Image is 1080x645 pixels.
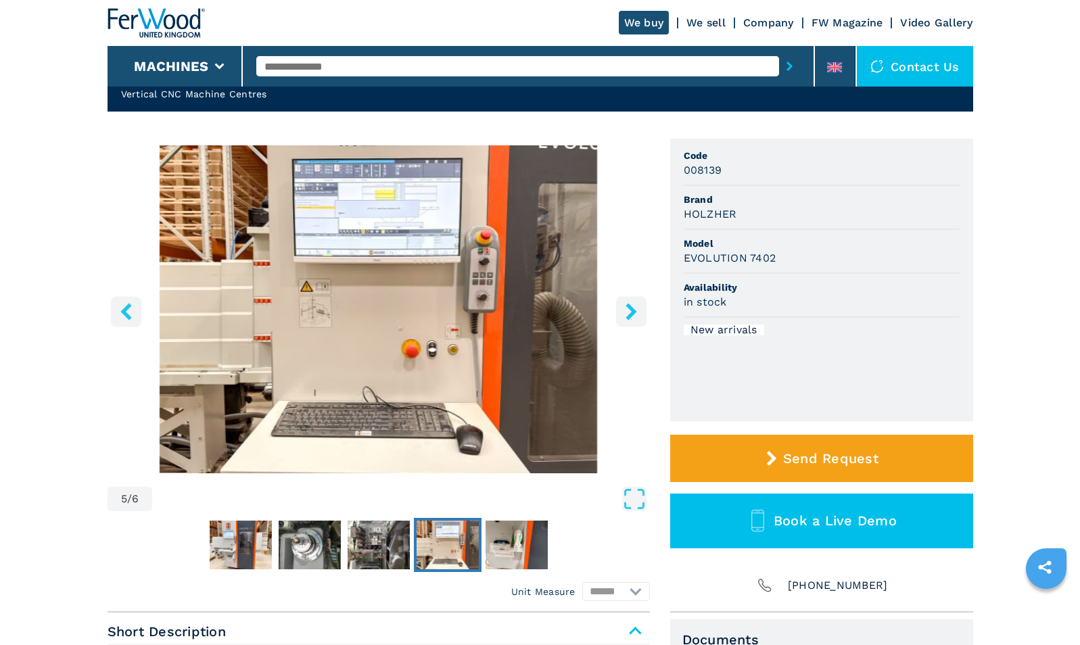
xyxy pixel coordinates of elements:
button: Open Fullscreen [156,487,646,511]
img: 95044ffc7668aa4691a09ce696ea053e [348,521,410,569]
nav: Thumbnail Navigation [108,518,650,572]
span: Code [684,149,960,162]
button: right-button [616,296,647,327]
button: Go to Slide 6 [483,518,550,572]
span: Short Description [108,619,650,644]
a: Company [743,16,794,29]
span: 6 [132,494,139,504]
span: [PHONE_NUMBER] [788,576,888,595]
h3: 008139 [684,162,722,178]
a: We buy [619,11,670,34]
button: Go to Slide 3 [276,518,344,572]
h3: in stock [684,294,727,310]
img: Phone [755,576,774,595]
img: 82068cebe20f01846c107966198b4069 [486,521,548,569]
span: Brand [684,193,960,206]
button: Send Request [670,435,973,482]
span: Model [684,237,960,250]
img: Ferwood [108,8,205,38]
span: 5 [121,494,127,504]
div: New arrivals [684,325,764,335]
a: sharethis [1028,550,1062,584]
h3: HOLZHER [684,206,737,222]
h2: Vertical CNC Machine Centres [121,87,374,101]
img: 93af8a5368b5406bf2c28b8abca79556 [417,521,479,569]
span: Send Request [783,450,878,467]
a: FW Magazine [812,16,883,29]
span: Availability [684,281,960,294]
img: Vertical CNC Machine Centres HOLZHER EVOLUTION 7402 [108,145,650,473]
button: Go to Slide 2 [207,518,275,572]
em: Unit Measure [511,585,576,598]
h3: EVOLUTION 7402 [684,250,776,266]
button: Machines [134,58,208,74]
img: fbaf6cb7d6ba7fc2ab2be56d31be1e49 [210,521,272,569]
button: Book a Live Demo [670,494,973,548]
span: Book a Live Demo [774,512,897,529]
img: 11aad2129e5ffa92041c21a792eee092 [279,521,341,569]
div: Go to Slide 5 [108,145,650,473]
button: Go to Slide 5 [414,518,482,572]
img: Contact us [870,59,884,73]
iframe: Chat [1023,584,1070,635]
div: Contact us [857,46,973,87]
a: We sell [686,16,726,29]
a: Video Gallery [900,16,972,29]
button: left-button [111,296,141,327]
button: Go to Slide 4 [345,518,413,572]
span: / [127,494,132,504]
button: submit-button [779,51,800,82]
